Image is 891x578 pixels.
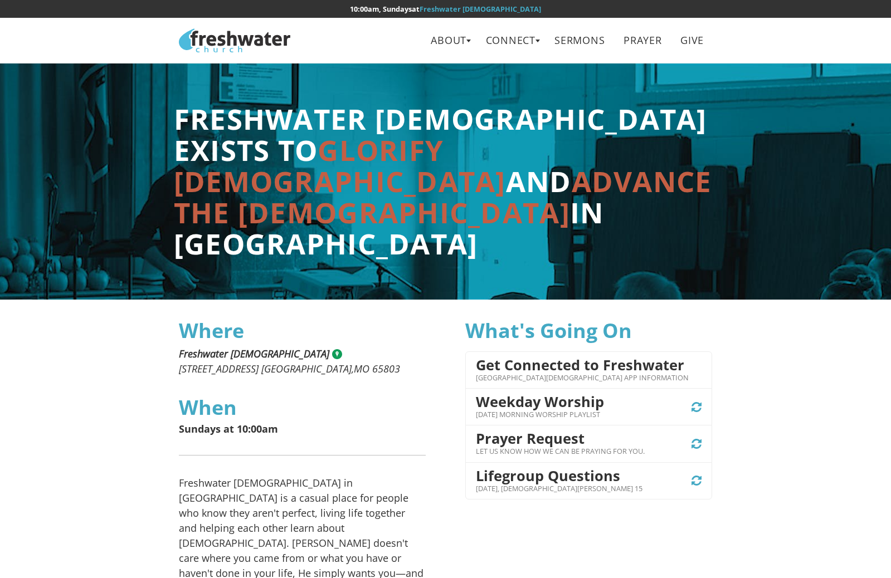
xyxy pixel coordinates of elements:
[476,446,645,457] p: Let us know how we can be praying for you.
[476,483,642,494] p: [DATE], [DEMOGRAPHIC_DATA][PERSON_NAME] 15
[476,409,604,420] p: [DATE] Morning Worship Playlist
[261,362,352,375] span: [GEOGRAPHIC_DATA]
[174,162,712,232] span: advance the [DEMOGRAPHIC_DATA]
[372,362,400,375] span: 65803
[690,438,703,450] span: Ongoing
[174,131,506,200] span: glorify [DEMOGRAPHIC_DATA]
[179,346,425,376] address: ,
[476,394,604,409] h4: Weekday Worship
[616,28,670,53] a: Prayer
[179,347,329,360] span: Freshwater [DEMOGRAPHIC_DATA]
[476,373,689,383] p: [GEOGRAPHIC_DATA][DEMOGRAPHIC_DATA] App Information
[476,357,689,373] h4: Get Connected to Freshwater
[423,28,475,53] a: About
[179,320,425,342] h3: Where
[179,28,290,52] img: Freshwater Church
[690,474,703,487] span: Ongoing
[476,430,645,446] h4: Prayer Request
[174,104,712,259] h2: Freshwater [DEMOGRAPHIC_DATA] exists to and in [GEOGRAPHIC_DATA]
[673,28,712,53] a: Give
[478,28,544,53] a: Connect
[476,356,701,385] a: Get Connected to Freshwater [GEOGRAPHIC_DATA][DEMOGRAPHIC_DATA] App Information
[476,429,701,458] a: Prayer Request Let us know how we can be praying for you.
[179,5,712,13] h6: at
[547,28,613,53] a: Sermons
[354,362,369,375] span: MO
[350,4,412,14] time: 10:00am, Sundays
[465,320,712,342] h3: What's Going On
[179,424,425,435] p: Sundays at 10:00am
[476,468,642,483] h4: Lifegroup Questions
[179,396,425,419] h3: When
[476,393,701,422] a: Weekday Worship [DATE] Morning Worship Playlist
[476,466,701,495] a: Lifegroup Questions [DATE], [DEMOGRAPHIC_DATA][PERSON_NAME] 15
[420,4,541,14] a: Freshwater [DEMOGRAPHIC_DATA]
[690,401,703,414] span: Ongoing
[179,362,259,375] span: [STREET_ADDRESS]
